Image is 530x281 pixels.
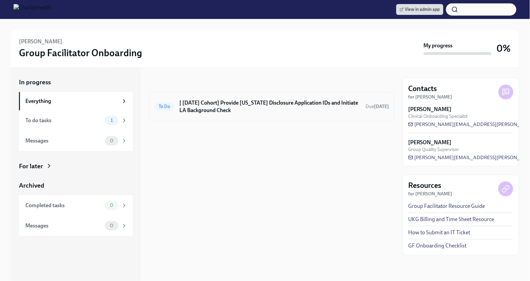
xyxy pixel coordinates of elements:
strong: for [PERSON_NAME] [408,94,452,100]
a: Everything [19,92,133,110]
div: To do tasks [25,117,102,124]
a: How to Submit an IT Ticket [408,229,470,236]
a: To Do[ [DATE] Cohort] Provide [US_STATE] Disclosure Application IDs and Initiate LA Background Ch... [155,98,389,115]
div: For later [19,162,43,171]
div: In progress [149,78,181,87]
h3: 0% [497,42,511,55]
div: Everything [25,98,118,105]
span: Clinical Onboarding Specialist [408,113,468,120]
div: Messages [25,222,102,230]
span: To Do [155,104,174,109]
span: 1 [107,118,117,123]
div: Messages [25,137,102,145]
span: 0 [106,138,117,143]
a: GF Onboarding Checklist [408,242,467,250]
h6: [ [DATE] Cohort] Provide [US_STATE] Disclosure Application IDs and Initiate LA Background Check [179,99,360,114]
h4: Resources [408,180,442,191]
h4: Contacts [408,84,437,94]
span: 0 [106,203,117,208]
a: UKG Billing and Time Sheet Resource [408,216,494,223]
strong: My progress [424,42,453,49]
span: View in admin app [400,6,440,13]
img: CharlieHealth [14,4,51,15]
a: For later [19,162,133,171]
strong: [PERSON_NAME] [408,139,452,146]
h6: [PERSON_NAME] [19,38,62,45]
span: Due [366,104,389,109]
strong: [DATE] [374,104,389,109]
a: Messages0 [19,131,133,151]
strong: for [PERSON_NAME] [408,191,452,197]
a: In progress [19,78,133,87]
div: Completed tasks [25,202,102,209]
span: Group Quality Supervisor [408,146,459,153]
a: Completed tasks0 [19,195,133,216]
h3: Group Facilitator Onboarding [19,47,142,59]
a: Messages0 [19,216,133,236]
span: 0 [106,223,117,228]
a: Archived [19,181,133,190]
a: View in admin app [396,4,443,15]
span: August 13th, 2025 10:00 [366,103,389,110]
strong: [PERSON_NAME] [408,106,452,113]
a: Group Facilitator Resource Guide [408,202,485,210]
a: To do tasks1 [19,110,133,131]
